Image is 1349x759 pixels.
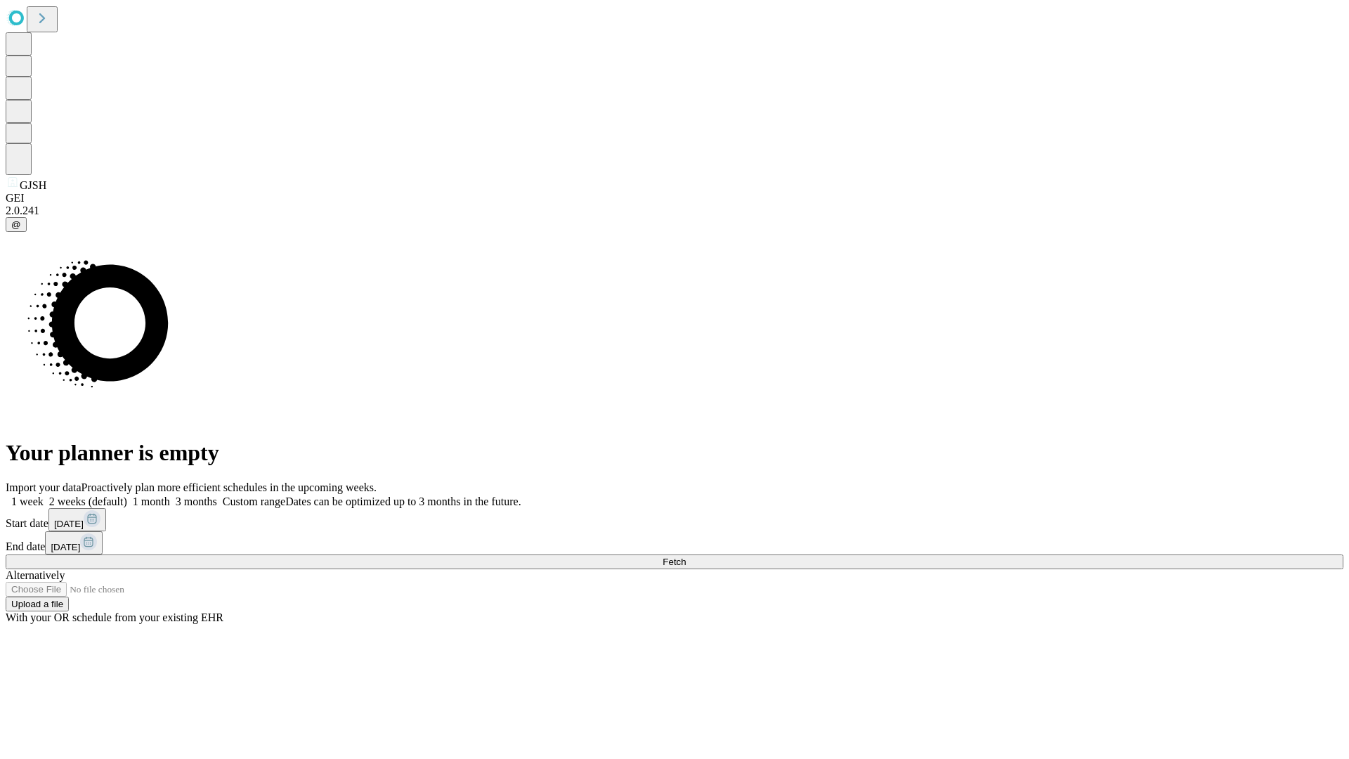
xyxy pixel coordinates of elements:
span: GJSH [20,179,46,191]
span: Fetch [663,557,686,567]
span: 2 weeks (default) [49,495,127,507]
button: [DATE] [45,531,103,554]
div: GEI [6,192,1343,205]
button: [DATE] [48,508,106,531]
span: Proactively plan more efficient schedules in the upcoming weeks. [82,481,377,493]
span: Import your data [6,481,82,493]
h1: Your planner is empty [6,440,1343,466]
span: [DATE] [51,542,80,552]
div: Start date [6,508,1343,531]
div: End date [6,531,1343,554]
span: 3 months [176,495,217,507]
span: Dates can be optimized up to 3 months in the future. [285,495,521,507]
span: With your OR schedule from your existing EHR [6,611,223,623]
span: [DATE] [54,519,84,529]
span: @ [11,219,21,230]
span: Alternatively [6,569,65,581]
span: 1 week [11,495,44,507]
div: 2.0.241 [6,205,1343,217]
button: Fetch [6,554,1343,569]
button: Upload a file [6,597,69,611]
span: Custom range [223,495,285,507]
span: 1 month [133,495,170,507]
button: @ [6,217,27,232]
